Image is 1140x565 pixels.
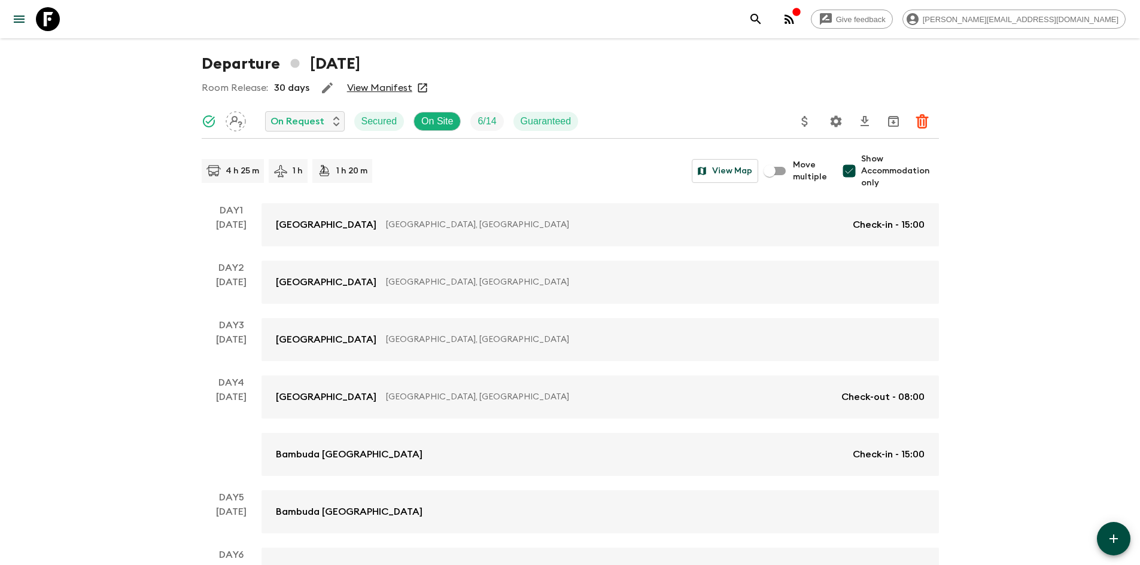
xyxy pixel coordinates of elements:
[744,7,768,31] button: search adventures
[202,490,262,505] p: Day 5
[361,114,397,129] p: Secured
[354,112,405,131] div: Secured
[276,332,376,347] p: [GEOGRAPHIC_DATA]
[276,505,422,519] p: Bambuda [GEOGRAPHIC_DATA]
[274,81,309,95] p: 30 days
[216,218,247,246] div: [DATE]
[202,114,216,129] svg: Synced Successfully
[347,82,412,94] a: View Manifest
[216,390,247,476] div: [DATE]
[793,159,828,183] span: Move multiple
[421,114,453,129] p: On Site
[226,115,246,124] span: Assign pack leader
[902,10,1126,29] div: [PERSON_NAME][EMAIL_ADDRESS][DOMAIN_NAME]
[202,548,262,562] p: Day 6
[202,52,360,76] h1: Departure [DATE]
[276,390,376,404] p: [GEOGRAPHIC_DATA]
[216,275,247,304] div: [DATE]
[881,109,905,133] button: Archive (Completed, Cancelled or Unsynced Departures only)
[262,433,939,476] a: Bambuda [GEOGRAPHIC_DATA]Check-in - 15:00
[478,114,496,129] p: 6 / 14
[910,109,934,133] button: Delete
[829,15,892,24] span: Give feedback
[262,318,939,361] a: [GEOGRAPHIC_DATA][GEOGRAPHIC_DATA], [GEOGRAPHIC_DATA]
[336,165,367,177] p: 1 h 20 m
[470,112,503,131] div: Trip Fill
[202,203,262,218] p: Day 1
[386,334,915,346] p: [GEOGRAPHIC_DATA], [GEOGRAPHIC_DATA]
[262,490,939,533] a: Bambuda [GEOGRAPHIC_DATA]
[811,10,893,29] a: Give feedback
[216,332,247,361] div: [DATE]
[853,109,877,133] button: Download CSV
[386,219,843,231] p: [GEOGRAPHIC_DATA], [GEOGRAPHIC_DATA]
[386,276,915,288] p: [GEOGRAPHIC_DATA], [GEOGRAPHIC_DATA]
[861,153,939,189] span: Show Accommodation only
[293,165,303,177] p: 1 h
[262,203,939,246] a: [GEOGRAPHIC_DATA][GEOGRAPHIC_DATA], [GEOGRAPHIC_DATA]Check-in - 15:00
[202,375,262,390] p: Day 4
[262,375,939,419] a: [GEOGRAPHIC_DATA][GEOGRAPHIC_DATA], [GEOGRAPHIC_DATA]Check-out - 08:00
[276,275,376,289] p: [GEOGRAPHIC_DATA]
[202,261,262,275] p: Day 2
[276,218,376,232] p: [GEOGRAPHIC_DATA]
[841,390,925,404] p: Check-out - 08:00
[414,112,461,131] div: On Site
[692,159,758,183] button: View Map
[7,7,31,31] button: menu
[521,114,571,129] p: Guaranteed
[793,109,817,133] button: Update Price, Early Bird Discount and Costs
[276,447,422,462] p: Bambuda [GEOGRAPHIC_DATA]
[916,15,1125,24] span: [PERSON_NAME][EMAIL_ADDRESS][DOMAIN_NAME]
[386,391,832,403] p: [GEOGRAPHIC_DATA], [GEOGRAPHIC_DATA]
[226,165,259,177] p: 4 h 25 m
[270,114,324,129] p: On Request
[202,81,268,95] p: Room Release:
[824,109,848,133] button: Settings
[853,447,925,462] p: Check-in - 15:00
[262,261,939,304] a: [GEOGRAPHIC_DATA][GEOGRAPHIC_DATA], [GEOGRAPHIC_DATA]
[202,318,262,332] p: Day 3
[216,505,247,533] div: [DATE]
[853,218,925,232] p: Check-in - 15:00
